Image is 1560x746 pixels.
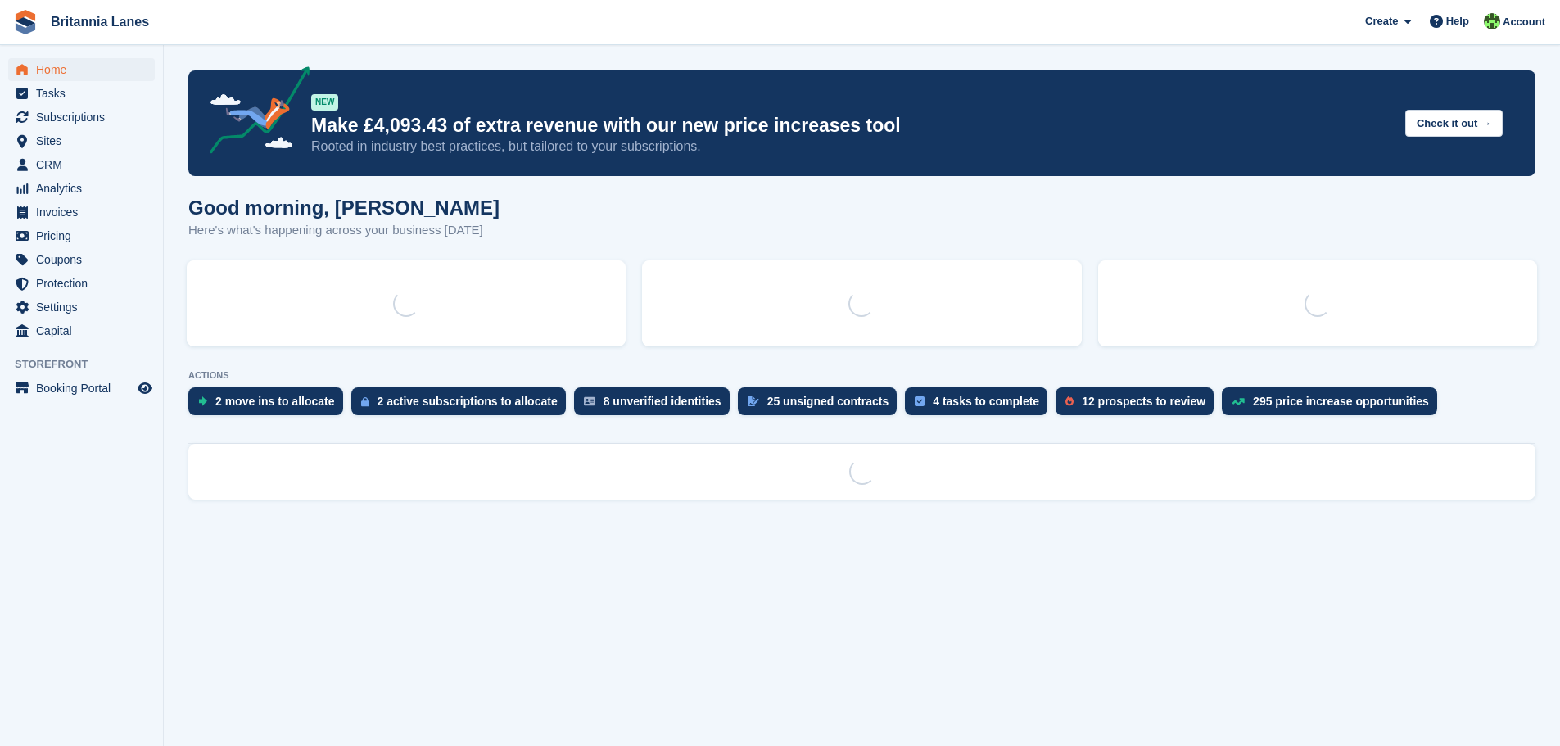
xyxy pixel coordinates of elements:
[8,377,155,400] a: menu
[36,201,134,224] span: Invoices
[584,396,595,406] img: verify_identity-adf6edd0f0f0b5bbfe63781bf79b02c33cf7c696d77639b501bdc392416b5a36.svg
[198,396,207,406] img: move_ins_to_allocate_icon-fdf77a2bb77ea45bf5b3d319d69a93e2d87916cf1d5bf7949dd705db3b84f3ca.svg
[767,395,889,408] div: 25 unsigned contracts
[8,224,155,247] a: menu
[1065,396,1074,406] img: prospect-51fa495bee0391a8d652442698ab0144808aea92771e9ea1ae160a38d050c398.svg
[8,319,155,342] a: menu
[1484,13,1500,29] img: Robert Parr
[361,396,369,407] img: active_subscription_to_allocate_icon-d502201f5373d7db506a760aba3b589e785aa758c864c3986d89f69b8ff3...
[36,58,134,81] span: Home
[36,129,134,152] span: Sites
[574,387,738,423] a: 8 unverified identities
[8,129,155,152] a: menu
[8,82,155,105] a: menu
[905,387,1056,423] a: 4 tasks to complete
[1253,395,1429,408] div: 295 price increase opportunities
[215,395,335,408] div: 2 move ins to allocate
[1056,387,1222,423] a: 12 prospects to review
[1503,14,1545,30] span: Account
[44,8,156,35] a: Britannia Lanes
[15,356,163,373] span: Storefront
[36,153,134,176] span: CRM
[915,396,925,406] img: task-75834270c22a3079a89374b754ae025e5fb1db73e45f91037f5363f120a921f8.svg
[36,377,134,400] span: Booking Portal
[8,58,155,81] a: menu
[738,387,906,423] a: 25 unsigned contracts
[188,370,1535,381] p: ACTIONS
[36,248,134,271] span: Coupons
[933,395,1039,408] div: 4 tasks to complete
[36,296,134,319] span: Settings
[36,319,134,342] span: Capital
[311,114,1392,138] p: Make £4,093.43 of extra revenue with our new price increases tool
[1232,398,1245,405] img: price_increase_opportunities-93ffe204e8149a01c8c9dc8f82e8f89637d9d84a8eef4429ea346261dce0b2c0.svg
[748,396,759,406] img: contract_signature_icon-13c848040528278c33f63329250d36e43548de30e8caae1d1a13099fd9432cc5.svg
[13,10,38,34] img: stora-icon-8386f47178a22dfd0bd8f6a31ec36ba5ce8667c1dd55bd0f319d3a0aa187defe.svg
[351,387,574,423] a: 2 active subscriptions to allocate
[1405,110,1503,137] button: Check it out →
[311,94,338,111] div: NEW
[311,138,1392,156] p: Rooted in industry best practices, but tailored to your subscriptions.
[36,272,134,295] span: Protection
[36,106,134,129] span: Subscriptions
[8,272,155,295] a: menu
[188,197,500,219] h1: Good morning, [PERSON_NAME]
[36,224,134,247] span: Pricing
[1365,13,1398,29] span: Create
[604,395,721,408] div: 8 unverified identities
[188,387,351,423] a: 2 move ins to allocate
[378,395,558,408] div: 2 active subscriptions to allocate
[36,82,134,105] span: Tasks
[188,221,500,240] p: Here's what's happening across your business [DATE]
[1082,395,1205,408] div: 12 prospects to review
[8,248,155,271] a: menu
[8,201,155,224] a: menu
[196,66,310,160] img: price-adjustments-announcement-icon-8257ccfd72463d97f412b2fc003d46551f7dbcb40ab6d574587a9cd5c0d94...
[8,153,155,176] a: menu
[8,177,155,200] a: menu
[1446,13,1469,29] span: Help
[1222,387,1445,423] a: 295 price increase opportunities
[135,378,155,398] a: Preview store
[36,177,134,200] span: Analytics
[8,296,155,319] a: menu
[8,106,155,129] a: menu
